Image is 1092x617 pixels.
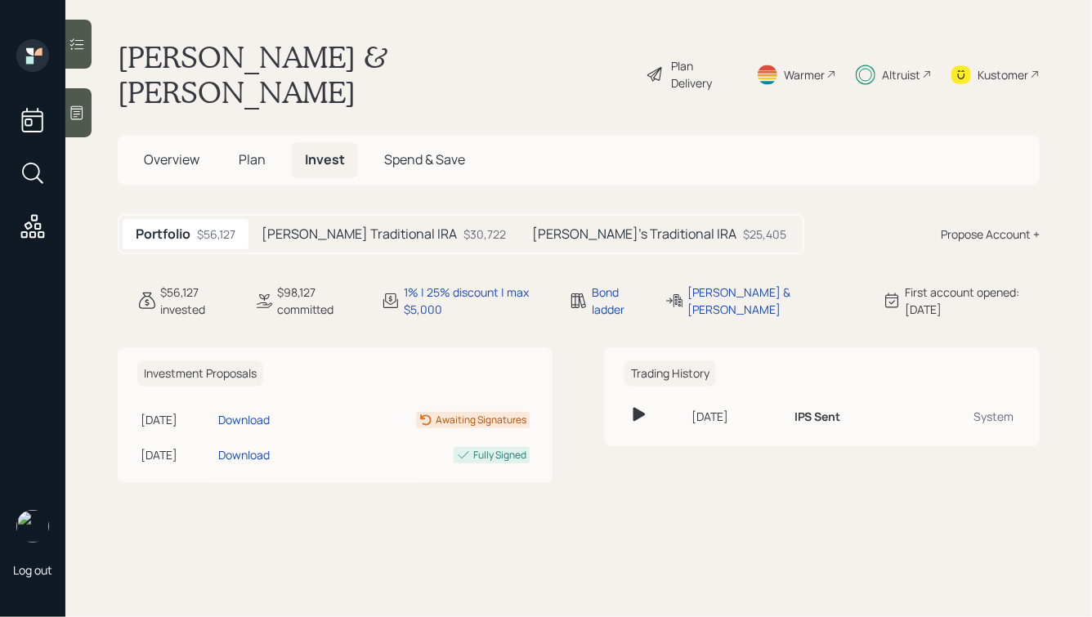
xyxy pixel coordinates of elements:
div: Download [218,446,270,463]
h6: Investment Proposals [137,360,263,387]
div: Log out [13,562,52,578]
div: $98,127 committed [277,284,361,318]
div: Bond ladder [592,284,645,318]
div: [DATE] [141,446,212,463]
div: Propose Account + [941,226,1040,243]
div: Kustomer [978,66,1028,83]
img: hunter_neumayer.jpg [16,510,49,543]
div: [PERSON_NAME] & [PERSON_NAME] [687,284,862,318]
h5: [PERSON_NAME]'s Traditional IRA [532,226,736,242]
span: Invest [305,150,345,168]
span: Overview [144,150,199,168]
div: $30,722 [463,226,506,243]
div: Altruist [882,66,920,83]
h5: Portfolio [136,226,190,242]
div: Plan Delivery [672,57,736,92]
div: Download [218,411,270,428]
h5: [PERSON_NAME] Traditional IRA [262,226,457,242]
div: Fully Signed [473,448,526,463]
div: [DATE] [691,408,781,425]
div: Warmer [784,66,825,83]
div: $56,127 [197,226,235,243]
span: Spend & Save [384,150,465,168]
h6: IPS Sent [794,410,841,424]
div: $56,127 invested [160,284,235,318]
div: First account opened: [DATE] [905,284,1040,318]
div: 1% | 25% discount | max $5,000 [404,284,549,318]
h6: Trading History [624,360,716,387]
h1: [PERSON_NAME] & [PERSON_NAME] [118,39,633,110]
span: Plan [239,150,266,168]
div: System [917,408,1014,425]
div: $25,405 [743,226,786,243]
div: [DATE] [141,411,212,428]
div: Awaiting Signatures [436,413,526,427]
